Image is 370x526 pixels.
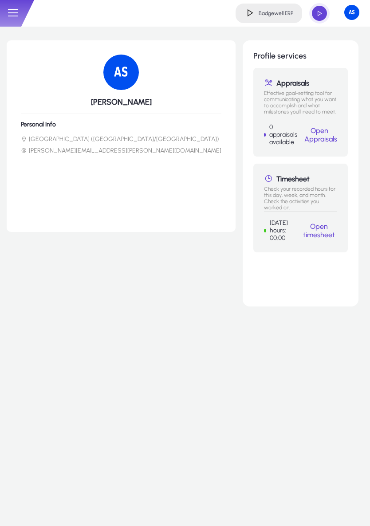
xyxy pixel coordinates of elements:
h5: [PERSON_NAME] [21,97,221,107]
p: Effective goal-setting tool for communicating what you want to accomplish and what milestones you... [264,90,337,109]
p: 0 appraisals available [269,123,302,146]
p: [DATE] hours: 00:00 [270,219,301,242]
p: Check your recorded hours for this day, week, and month. Check the activities you worked on. [264,186,337,204]
button: Open timesheet [300,222,337,239]
button: Open Appraisals [302,126,337,144]
img: 100.png [103,55,139,90]
a: Open timesheet [303,222,335,239]
h1: Profile services [253,51,348,61]
h4: Badgewell ERP [259,10,293,16]
li: [GEOGRAPHIC_DATA] ([GEOGRAPHIC_DATA]/[GEOGRAPHIC_DATA]) [21,135,221,143]
h1: Appraisals [264,79,337,87]
a: Open Appraisals [304,126,337,143]
h6: Personal Info [21,121,221,128]
li: [PERSON_NAME][EMAIL_ADDRESS][PERSON_NAME][DOMAIN_NAME] [21,147,221,155]
h1: Timesheet [264,174,337,183]
img: 100.png [344,5,359,20]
